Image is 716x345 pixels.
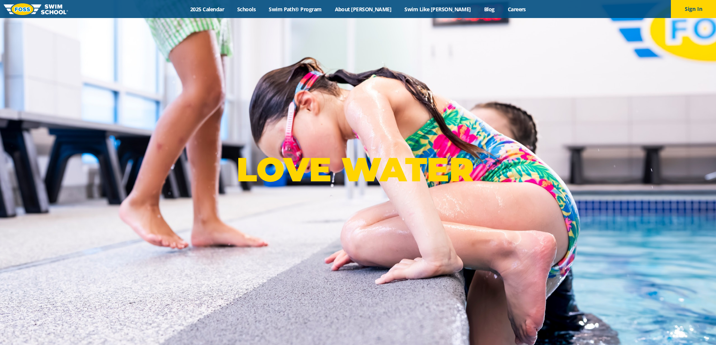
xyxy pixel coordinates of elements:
a: 2025 Calendar [184,6,231,13]
a: Blog [477,6,501,13]
a: Schools [231,6,262,13]
a: Swim Like [PERSON_NAME] [398,6,478,13]
sup: ® [474,157,480,166]
a: About [PERSON_NAME] [328,6,398,13]
a: Careers [501,6,532,13]
a: Swim Path® Program [262,6,328,13]
img: FOSS Swim School Logo [4,3,68,15]
p: LOVE WATER [236,149,480,190]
